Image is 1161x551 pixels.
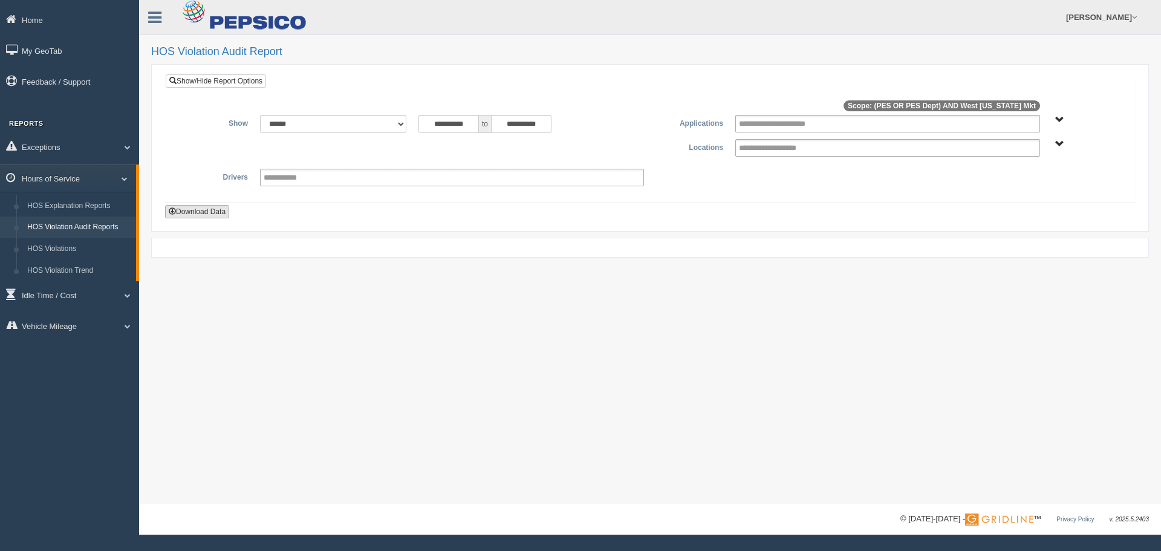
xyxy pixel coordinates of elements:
[22,238,136,260] a: HOS Violations
[22,195,136,217] a: HOS Explanation Reports
[151,46,1149,58] h2: HOS Violation Audit Report
[900,513,1149,526] div: © [DATE]-[DATE] - ™
[479,115,491,133] span: to
[22,217,136,238] a: HOS Violation Audit Reports
[650,115,729,129] label: Applications
[844,100,1040,111] span: Scope: (PES OR PES Dept) AND West [US_STATE] Mkt
[22,260,136,282] a: HOS Violation Trend
[1056,516,1094,523] a: Privacy Policy
[175,169,254,183] label: Drivers
[166,74,266,88] a: Show/Hide Report Options
[165,205,229,218] button: Download Data
[175,115,254,129] label: Show
[650,139,729,154] label: Locations
[1110,516,1149,523] span: v. 2025.5.2403
[965,514,1033,526] img: Gridline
